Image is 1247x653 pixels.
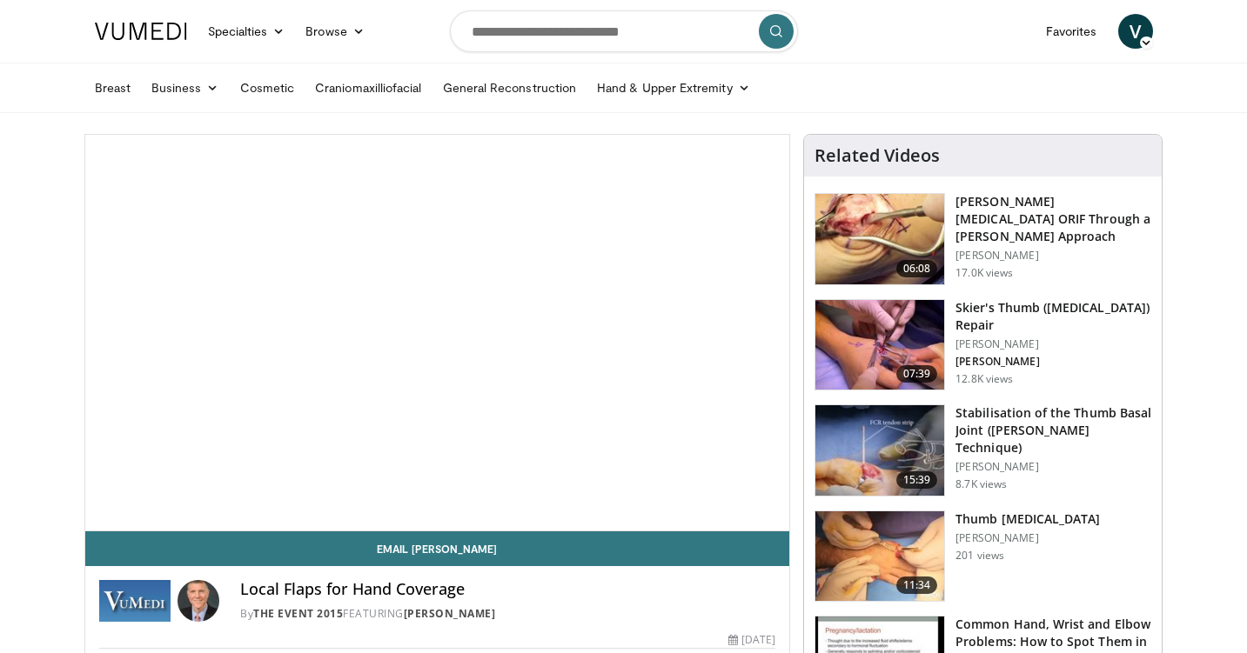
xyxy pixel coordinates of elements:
[295,14,375,49] a: Browse
[815,510,1151,603] a: 11:34 Thumb [MEDICAL_DATA] [PERSON_NAME] 201 views
[240,606,775,622] div: By FEATURING
[728,632,775,648] div: [DATE]
[815,511,944,602] img: 86f7a411-b29c-4241-a97c-6b2d26060ca0.150x105_q85_crop-smart_upscale.jpg
[95,23,187,40] img: VuMedi Logo
[99,580,171,622] img: The Event 2015
[896,471,938,489] span: 15:39
[815,300,944,390] img: cf79e27c-792e-4c6a-b4db-18d0e20cfc31.150x105_q85_crop-smart_upscale.jpg
[815,194,944,284] img: af335e9d-3f89-4d46-97d1-d9f0cfa56dd9.150x105_q85_crop-smart_upscale.jpg
[404,606,496,621] a: [PERSON_NAME]
[198,14,296,49] a: Specialties
[896,260,938,277] span: 06:08
[432,70,587,105] a: General Reconstruction
[1036,14,1108,49] a: Favorites
[955,510,1100,528] h3: Thumb [MEDICAL_DATA]
[955,404,1151,456] h3: Stabilisation of the Thumb Basal Joint ([PERSON_NAME] Technique)
[815,193,1151,285] a: 06:08 [PERSON_NAME][MEDICAL_DATA] ORIF Through a [PERSON_NAME] Approach [PERSON_NAME] 17.0K views
[85,135,790,531] video-js: Video Player
[84,70,141,105] a: Breast
[955,372,1013,386] p: 12.8K views
[955,355,1151,369] p: [PERSON_NAME]
[955,477,1007,491] p: 8.7K views
[450,10,798,52] input: Search topics, interventions
[955,249,1151,263] p: [PERSON_NAME]
[178,580,219,622] img: Avatar
[815,299,1151,391] a: 07:39 Skier's Thumb ([MEDICAL_DATA]) Repair [PERSON_NAME] [PERSON_NAME] 12.8K views
[305,70,432,105] a: Craniomaxilliofacial
[253,606,343,621] a: The Event 2015
[1118,14,1153,49] a: V
[896,576,938,594] span: 11:34
[955,266,1013,280] p: 17.0K views
[955,549,1004,563] p: 201 views
[815,404,1151,496] a: 15:39 Stabilisation of the Thumb Basal Joint ([PERSON_NAME] Technique) [PERSON_NAME] 8.7K views
[955,531,1100,545] p: [PERSON_NAME]
[815,145,940,166] h4: Related Videos
[955,193,1151,245] h3: [PERSON_NAME][MEDICAL_DATA] ORIF Through a [PERSON_NAME] Approach
[815,405,944,496] img: abbb8fbb-6d8f-4f51-8ac9-71c5f2cab4bf.150x105_q85_crop-smart_upscale.jpg
[240,580,775,599] h4: Local Flaps for Hand Coverage
[587,70,761,105] a: Hand & Upper Extremity
[955,460,1151,474] p: [PERSON_NAME]
[230,70,305,105] a: Cosmetic
[896,365,938,383] span: 07:39
[141,70,230,105] a: Business
[955,337,1151,351] p: [PERSON_NAME]
[85,531,790,566] a: Email [PERSON_NAME]
[955,299,1151,334] h3: Skier's Thumb ([MEDICAL_DATA]) Repair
